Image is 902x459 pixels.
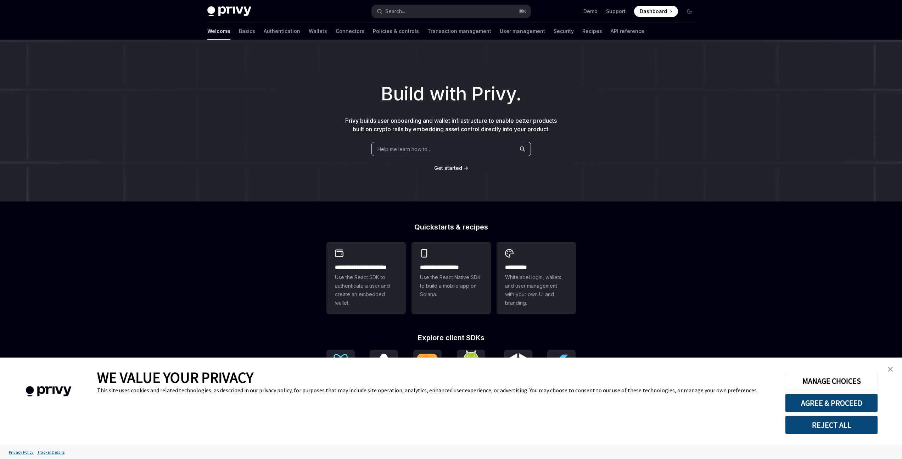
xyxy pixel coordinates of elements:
[785,372,878,390] button: MANAGE CHOICES
[309,23,327,40] a: Wallets
[35,446,66,458] a: Tracker Details
[329,354,352,374] img: React
[547,350,576,387] a: FlutterFlutter
[507,353,530,375] img: Unity
[416,353,439,375] img: iOS (Swift)
[504,350,532,387] a: UnityUnity
[7,446,35,458] a: Privacy Policy
[336,23,364,40] a: Connectors
[554,23,574,40] a: Security
[550,353,573,375] img: Flutter
[583,8,598,15] a: Demo
[264,23,300,40] a: Authentication
[372,5,531,18] button: Search...⌘K
[611,23,644,40] a: API reference
[519,9,526,14] span: ⌘ K
[888,367,893,372] img: close banner
[345,117,557,133] span: Privy builds user onboarding and wallet infrastructure to enable better products built on crypto ...
[373,23,419,40] a: Policies & controls
[434,165,462,171] span: Get started
[457,350,489,387] a: Android (Kotlin)Android (Kotlin)
[785,416,878,434] button: REJECT ALL
[640,8,667,15] span: Dashboard
[420,273,482,299] span: Use the React Native SDK to build a mobile app on Solana.
[606,8,626,15] a: Support
[460,350,482,377] img: Android (Kotlin)
[582,23,602,40] a: Recipes
[377,145,431,153] span: Help me learn how to…
[370,350,398,387] a: React NativeReact Native
[97,368,253,387] span: WE VALUE YOUR PRIVACY
[413,350,442,387] a: iOS (Swift)iOS (Swift)
[411,242,491,314] a: **** **** **** ***Use the React Native SDK to build a mobile app on Solana.
[385,7,405,16] div: Search...
[634,6,678,17] a: Dashboard
[326,350,355,387] a: ReactReact
[883,362,897,376] a: close banner
[434,165,462,172] a: Get started
[239,23,255,40] a: Basics
[207,6,251,16] img: dark logo
[207,23,230,40] a: Welcome
[505,273,567,307] span: Whitelabel login, wallets, and user management with your own UI and branding.
[326,334,576,341] h2: Explore client SDKs
[500,23,545,40] a: User management
[785,394,878,412] button: AGREE & PROCEED
[372,354,395,374] img: React Native
[97,387,774,394] div: This site uses cookies and related technologies, as described in our privacy policy, for purposes...
[684,6,695,17] button: Toggle dark mode
[11,80,891,108] h1: Build with Privy.
[497,242,576,314] a: **** *****Whitelabel login, wallets, and user management with your own UI and branding.
[11,376,86,407] img: company logo
[335,273,397,307] span: Use the React SDK to authenticate a user and create an embedded wallet.
[326,223,576,231] h2: Quickstarts & recipes
[427,23,491,40] a: Transaction management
